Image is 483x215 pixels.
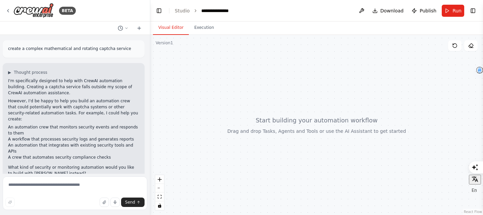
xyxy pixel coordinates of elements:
[100,198,109,207] button: Upload files
[121,198,145,207] button: Send
[155,175,164,184] button: zoom in
[155,184,164,193] button: zoom out
[134,24,145,32] button: Start a new chat
[8,70,47,75] button: ▶Thought process
[14,70,47,75] span: Thought process
[8,154,139,160] li: A crew that automates security compliance checks
[8,98,139,122] p: However, I'd be happy to help you build an automation crew that could potentially work with captc...
[59,7,76,15] div: BETA
[175,8,190,13] a: Studio
[468,6,478,15] button: Show right sidebar
[8,136,139,142] li: A workflow that processes security logs and generates reports
[110,198,120,207] button: Click to speak your automation idea
[8,46,139,52] p: create a complex mathematical and rotating captcha service
[420,7,436,14] span: Publish
[8,70,11,75] span: ▶
[153,21,189,35] button: Visual Editor
[5,198,15,207] button: Improve this prompt
[8,142,139,154] li: An automation that integrates with existing security tools and APIs
[8,78,139,96] p: I'm specifically designed to help with CrewAI automation building. Creating a captcha service fal...
[442,5,464,17] button: Run
[125,200,135,205] span: Send
[409,5,439,17] button: Publish
[380,7,404,14] span: Download
[155,193,164,201] button: fit view
[370,5,407,17] button: Download
[115,24,131,32] button: Switch to previous chat
[8,124,139,136] li: An automation crew that monitors security events and responds to them
[175,7,236,14] nav: breadcrumb
[155,201,164,210] button: toggle interactivity
[8,164,139,176] p: What kind of security or monitoring automation would you like to build with [PERSON_NAME] instead?
[154,6,164,15] button: Hide left sidebar
[464,210,482,214] a: React Flow attribution
[156,40,173,46] div: Version 1
[13,3,54,18] img: Logo
[452,7,462,14] span: Run
[155,175,164,210] div: React Flow controls
[189,21,219,35] button: Execution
